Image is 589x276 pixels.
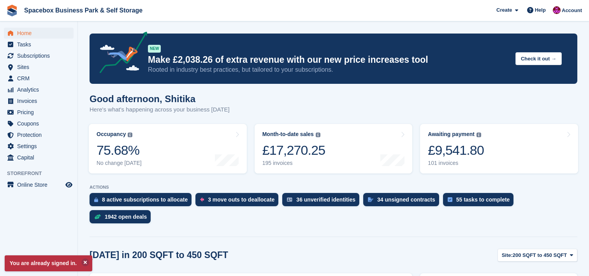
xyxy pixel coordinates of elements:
[553,6,561,14] img: Shitika Balanath
[515,52,562,65] button: Check it out →
[316,133,320,137] img: icon-info-grey-7440780725fd019a000dd9b08b2336e03edf1995a4989e88bcd33f0948082b44.svg
[17,152,64,163] span: Capital
[428,131,475,138] div: Awaiting payment
[476,133,481,137] img: icon-info-grey-7440780725fd019a000dd9b08b2336e03edf1995a4989e88bcd33f0948082b44.svg
[17,50,64,61] span: Subscriptions
[420,124,578,173] a: Awaiting payment £9,541.80 101 invoices
[17,28,64,39] span: Home
[428,160,484,166] div: 101 invoices
[17,84,64,95] span: Analytics
[17,118,64,129] span: Coupons
[200,197,204,202] img: move_outs_to_deallocate_icon-f764333ba52eb49d3ac5e1228854f67142a1ed5810a6f6cc68b1a99e826820c5.svg
[148,45,161,53] div: NEW
[4,107,74,118] a: menu
[4,62,74,73] a: menu
[17,73,64,84] span: CRM
[262,142,325,158] div: £17,270.25
[513,251,567,259] span: 200 SQFT to 450 SQFT
[4,118,74,129] a: menu
[368,197,373,202] img: contract_signature_icon-13c848040528278c33f63329250d36e43548de30e8caae1d1a13099fd9432cc5.svg
[287,197,292,202] img: verify_identity-adf6edd0f0f0b5bbfe63781bf79b02c33cf7c696d77639b501bdc392416b5a36.svg
[363,193,443,210] a: 34 unsigned contracts
[4,50,74,61] a: menu
[4,152,74,163] a: menu
[90,105,230,114] p: Here's what's happening across your business [DATE]
[428,142,484,158] div: £9,541.80
[7,170,77,177] span: Storefront
[443,193,518,210] a: 55 tasks to complete
[4,73,74,84] a: menu
[496,6,512,14] span: Create
[17,62,64,73] span: Sites
[17,96,64,106] span: Invoices
[93,32,148,76] img: price-adjustments-announcement-icon-8257ccfd72463d97f412b2fc003d46551f7dbcb40ab6d574587a9cd5c0d94...
[90,185,577,190] p: ACTIONS
[21,4,146,17] a: Spacebox Business Park & Self Storage
[255,124,413,173] a: Month-to-date sales £17,270.25 195 invoices
[208,196,274,203] div: 3 move outs to deallocate
[102,196,188,203] div: 8 active subscriptions to allocate
[4,141,74,152] a: menu
[97,131,126,138] div: Occupancy
[128,133,132,137] img: icon-info-grey-7440780725fd019a000dd9b08b2336e03edf1995a4989e88bcd33f0948082b44.svg
[456,196,510,203] div: 55 tasks to complete
[90,193,195,210] a: 8 active subscriptions to allocate
[90,250,228,260] h2: [DATE] in 200 SQFT to 450 SQFT
[97,142,142,158] div: 75.68%
[282,193,363,210] a: 36 unverified identities
[90,94,230,104] h1: Good afternoon, Shitika
[64,180,74,189] a: Preview store
[94,214,101,219] img: deal-1b604bf984904fb50ccaf53a9ad4b4a5d6e5aea283cecdc64d6e3604feb123c2.svg
[17,179,64,190] span: Online Store
[17,129,64,140] span: Protection
[262,131,314,138] div: Month-to-date sales
[17,107,64,118] span: Pricing
[148,54,509,65] p: Make £2,038.26 of extra revenue with our new price increases tool
[97,160,142,166] div: No change [DATE]
[4,179,74,190] a: menu
[94,197,98,202] img: active_subscription_to_allocate_icon-d502201f5373d7db506a760aba3b589e785aa758c864c3986d89f69b8ff3...
[89,124,247,173] a: Occupancy 75.68% No change [DATE]
[296,196,355,203] div: 36 unverified identities
[535,6,546,14] span: Help
[262,160,325,166] div: 195 invoices
[498,249,577,262] button: Site: 200 SQFT to 450 SQFT
[448,197,452,202] img: task-75834270c22a3079a89374b754ae025e5fb1db73e45f91037f5363f120a921f8.svg
[377,196,435,203] div: 34 unsigned contracts
[4,39,74,50] a: menu
[4,96,74,106] a: menu
[195,193,282,210] a: 3 move outs to deallocate
[502,251,513,259] span: Site:
[4,84,74,95] a: menu
[90,210,155,227] a: 1942 open deals
[17,141,64,152] span: Settings
[17,39,64,50] span: Tasks
[562,7,582,14] span: Account
[6,5,18,16] img: stora-icon-8386f47178a22dfd0bd8f6a31ec36ba5ce8667c1dd55bd0f319d3a0aa187defe.svg
[105,214,147,220] div: 1942 open deals
[4,28,74,39] a: menu
[4,129,74,140] a: menu
[5,255,92,271] p: You are already signed in.
[148,65,509,74] p: Rooted in industry best practices, but tailored to your subscriptions.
